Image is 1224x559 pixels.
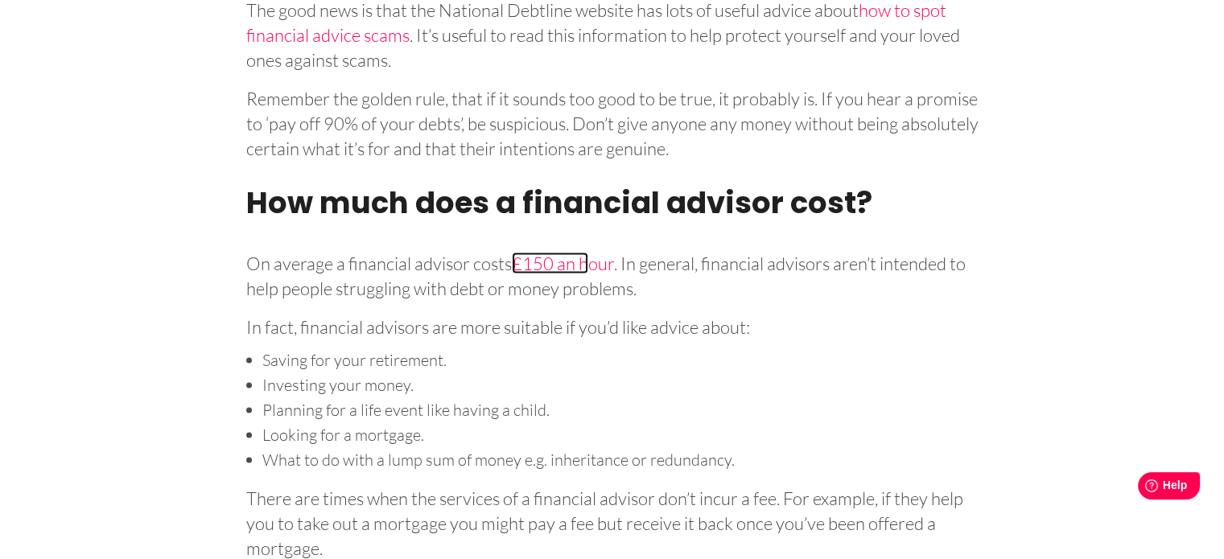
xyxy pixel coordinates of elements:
a: o [588,253,598,274]
li: Looking for a mortgage. [262,422,979,447]
li: Saving for your retirement. [262,347,979,372]
iframe: Help widget launcher [1081,466,1206,511]
a: ur [598,253,614,274]
li: Investing your money. [262,372,979,397]
a: £150 an h [512,253,588,274]
strong: How much does a financial advisor cost? [246,182,872,224]
p: Remember the golden rule, that if it sounds too good to be true, it probably is. If you hear a pr... [246,80,979,161]
li: What to do with a lump sum of money e.g. inheritance or redundancy. [262,447,979,472]
p: On average a financial advisor costs . In general, financial advisors aren’t intended to help peo... [246,245,979,301]
li: Planning for a life event like having a child. [262,397,979,422]
p: In fact, financial advisors are more suitable if you’d like advice about: [246,309,979,339]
